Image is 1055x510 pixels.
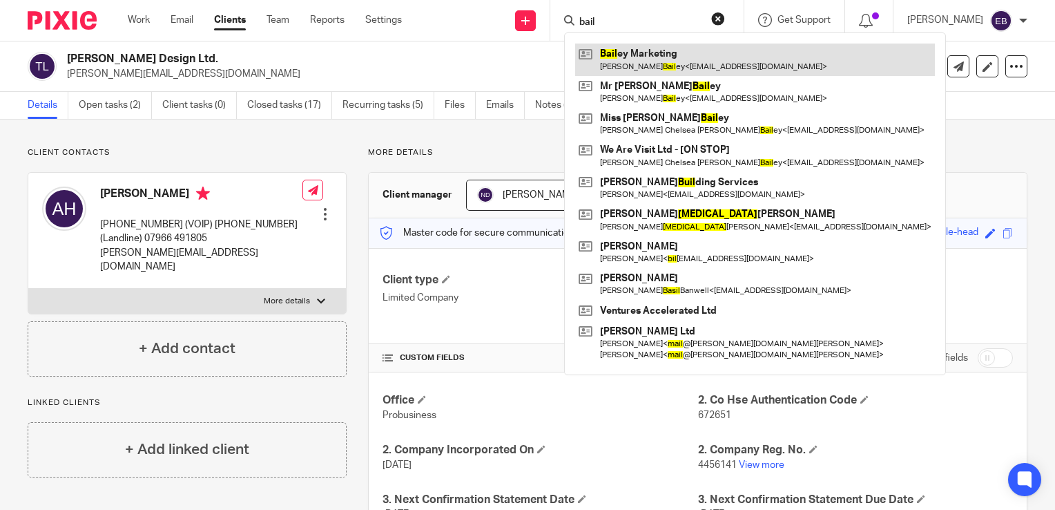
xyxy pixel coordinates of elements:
[264,296,310,307] p: More details
[267,13,289,27] a: Team
[907,13,983,27] p: [PERSON_NAME]
[383,460,412,470] span: [DATE]
[171,13,193,27] a: Email
[28,92,68,119] a: Details
[214,13,246,27] a: Clients
[100,246,302,274] p: [PERSON_NAME][EMAIL_ADDRESS][DOMAIN_NAME]
[445,92,476,119] a: Files
[383,443,697,457] h4: 2. Company Incorporated On
[128,13,150,27] a: Work
[739,460,784,470] a: View more
[67,52,685,66] h2: [PERSON_NAME] Design Ltd.
[383,188,452,202] h3: Client manager
[383,410,436,420] span: Probusiness
[42,187,86,231] img: svg%3E
[365,13,402,27] a: Settings
[383,493,697,507] h4: 3. Next Confirmation Statement Date
[100,187,302,204] h4: [PERSON_NAME]
[383,273,697,287] h4: Client type
[383,393,697,408] h4: Office
[383,352,697,363] h4: CUSTOM FIELDS
[383,291,697,305] p: Limited Company
[503,190,579,200] span: [PERSON_NAME]
[28,11,97,30] img: Pixie
[125,439,249,460] h4: + Add linked client
[196,187,210,200] i: Primary
[342,92,434,119] a: Recurring tasks (5)
[711,12,725,26] button: Clear
[162,92,237,119] a: Client tasks (0)
[777,15,831,25] span: Get Support
[486,92,525,119] a: Emails
[100,218,302,246] p: [PHONE_NUMBER] (VOIP) [PHONE_NUMBER] (Landline) 07966 491805
[477,187,494,203] img: svg%3E
[139,338,235,359] h4: + Add contact
[79,92,152,119] a: Open tasks (2)
[368,147,1027,158] p: More details
[990,10,1012,32] img: svg%3E
[310,13,345,27] a: Reports
[698,393,1013,408] h4: 2. Co Hse Authentication Code
[67,67,840,81] p: [PERSON_NAME][EMAIL_ADDRESS][DOMAIN_NAME]
[578,17,702,29] input: Search
[28,52,57,81] img: svg%3E
[28,147,347,158] p: Client contacts
[698,493,1013,507] h4: 3. Next Confirmation Statement Due Date
[698,460,737,470] span: 4456141
[698,443,1013,457] h4: 2. Company Reg. No.
[247,92,332,119] a: Closed tasks (17)
[379,226,617,240] p: Master code for secure communications and files
[698,410,731,420] span: 672651
[535,92,585,119] a: Notes (2)
[28,397,347,408] p: Linked clients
